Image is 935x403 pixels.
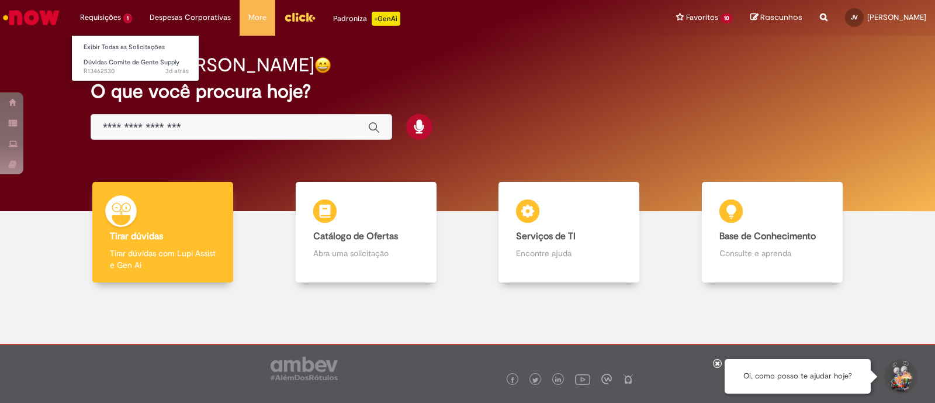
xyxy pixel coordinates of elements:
[510,377,515,383] img: logo_footer_facebook.png
[719,247,825,259] p: Consulte e aprenda
[725,359,871,394] div: Oi, como posso te ajudar hoje?
[1,6,61,29] img: ServiceNow
[851,13,858,21] span: JV
[110,230,163,242] b: Tirar dúvidas
[91,55,314,75] h2: Bom dia, [PERSON_NAME]
[516,230,576,242] b: Serviços de TI
[516,247,622,259] p: Encontre ajuda
[314,57,331,74] img: happy-face.png
[72,56,200,78] a: Aberto R13462530 : Dúvidas Comite de Gente Supply
[80,12,121,23] span: Requisições
[372,12,400,26] p: +GenAi
[601,374,612,384] img: logo_footer_workplace.png
[867,12,926,22] span: [PERSON_NAME]
[719,230,816,242] b: Base de Conhecimento
[313,247,419,259] p: Abra uma solicitação
[84,58,179,67] span: Dúvidas Comite de Gente Supply
[555,377,561,384] img: logo_footer_linkedin.png
[150,12,231,23] span: Despesas Corporativas
[248,12,266,23] span: More
[671,182,874,283] a: Base de Conhecimento Consulte e aprenda
[165,67,189,75] time: 29/08/2025 13:59:05
[532,377,538,383] img: logo_footer_twitter.png
[110,247,216,271] p: Tirar dúvidas com Lupi Assist e Gen Ai
[760,12,802,23] span: Rascunhos
[165,67,189,75] span: 3d atrás
[84,67,189,76] span: R13462530
[61,182,265,283] a: Tirar dúvidas Tirar dúvidas com Lupi Assist e Gen Ai
[882,359,917,394] button: Iniciar Conversa de Suporte
[265,182,468,283] a: Catálogo de Ofertas Abra uma solicitação
[333,12,400,26] div: Padroniza
[284,8,316,26] img: click_logo_yellow_360x200.png
[721,13,733,23] span: 10
[623,374,633,384] img: logo_footer_naosei.png
[91,81,844,102] h2: O que você procura hoje?
[467,182,671,283] a: Serviços de TI Encontre ajuda
[575,371,590,387] img: logo_footer_youtube.png
[313,230,398,242] b: Catálogo de Ofertas
[750,12,802,23] a: Rascunhos
[123,13,132,23] span: 1
[271,357,338,380] img: logo_footer_ambev_rotulo_gray.png
[71,35,199,81] ul: Requisições
[686,12,718,23] span: Favoritos
[72,41,200,54] a: Exibir Todas as Solicitações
